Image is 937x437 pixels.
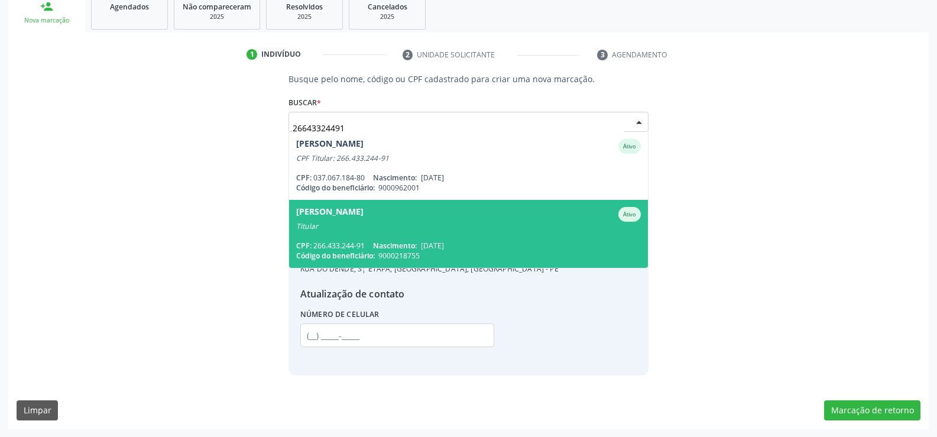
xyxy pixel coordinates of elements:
[378,183,420,193] span: 9000962001
[300,287,559,301] div: Atualização de contato
[296,183,375,193] span: Código do beneficiário:
[183,2,251,12] span: Não compareceram
[275,12,334,21] div: 2025
[17,16,77,25] div: Nova marcação
[300,264,559,274] div: RUA DO DENDE, 3¦ ETAPA, [GEOGRAPHIC_DATA], [GEOGRAPHIC_DATA] - PE
[296,173,641,183] div: 037.067.184-80
[247,49,257,60] div: 1
[623,143,636,150] small: Ativo
[296,173,312,183] span: CPF:
[296,139,364,154] div: [PERSON_NAME]
[296,241,312,251] span: CPF:
[288,73,649,85] p: Busque pelo nome, código ou CPF cadastrado para criar uma nova marcação.
[296,251,375,261] span: Código do beneficiário:
[261,49,301,60] div: Indivíduo
[368,2,407,12] span: Cancelados
[183,12,251,21] div: 2025
[110,2,149,12] span: Agendados
[288,93,321,112] label: Buscar
[296,222,641,231] div: Titular
[421,241,444,251] span: [DATE]
[378,251,420,261] span: 9000218755
[824,400,920,420] button: Marcação de retorno
[296,154,641,163] div: CPF Titular: 266.433.244-91
[373,173,417,183] span: Nascimento:
[373,241,417,251] span: Nascimento:
[358,12,417,21] div: 2025
[296,241,641,251] div: 266.433.244-91
[300,305,380,323] label: Número de celular
[17,400,58,420] button: Limpar
[293,116,624,140] input: Busque por nome, código ou CPF
[296,207,364,222] div: [PERSON_NAME]
[623,211,636,218] small: Ativo
[421,173,444,183] span: [DATE]
[286,2,323,12] span: Resolvidos
[300,323,494,347] input: (__) _____-_____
